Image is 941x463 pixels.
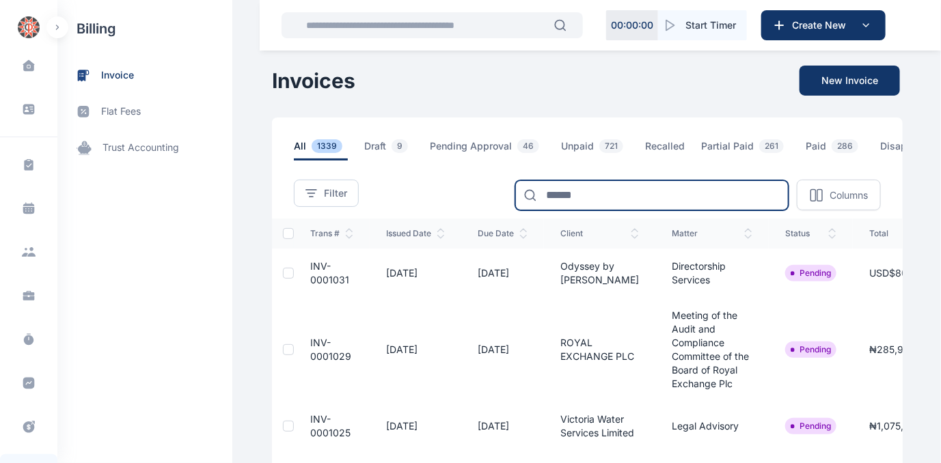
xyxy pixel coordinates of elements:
[672,228,752,239] span: Matter
[312,139,342,153] span: 1339
[294,139,348,160] span: All
[430,139,545,160] span: Pending Approval
[655,298,769,402] td: Meeting of the Audit and Compliance Committee of the Board of Royal Exchange Plc
[645,139,685,160] span: Recalled
[611,18,653,32] p: 00 : 00 : 00
[461,249,544,298] td: [DATE]
[658,10,747,40] button: Start Timer
[370,402,461,451] td: [DATE]
[324,186,347,200] span: Filter
[517,139,539,153] span: 46
[832,139,858,153] span: 286
[370,249,461,298] td: [DATE]
[791,421,831,432] li: Pending
[869,267,928,279] span: USD$806.25
[701,139,806,160] a: Partial Paid261
[797,180,881,210] button: Columns
[701,139,789,160] span: Partial Paid
[869,420,937,432] span: ₦1,075,000.00
[561,139,629,160] span: Unpaid
[364,139,430,160] a: Draft9
[655,249,769,298] td: Directorship Services
[386,228,445,239] span: issued date
[685,18,736,32] span: Start Timer
[791,344,831,355] li: Pending
[645,139,701,160] a: Recalled
[430,139,561,160] a: Pending Approval46
[57,57,232,94] a: invoice
[57,130,232,166] a: trust accounting
[364,139,413,160] span: Draft
[103,141,179,155] span: trust accounting
[272,68,355,93] h1: Invoices
[800,66,900,96] button: New Invoice
[370,298,461,402] td: [DATE]
[461,402,544,451] td: [DATE]
[310,337,351,362] a: INV-0001029
[759,139,784,153] span: 261
[544,402,655,451] td: Victoria Water Services Limited
[101,68,134,83] span: invoice
[294,180,359,207] button: Filter
[806,139,864,160] span: Paid
[560,228,639,239] span: client
[869,343,930,355] span: ₦285,950.00
[761,10,886,40] button: Create New
[655,402,769,451] td: Legal Advisory
[544,249,655,298] td: Odyssey by [PERSON_NAME]
[561,139,645,160] a: Unpaid721
[310,260,349,285] a: INV-0001031
[599,139,623,153] span: 721
[787,18,858,32] span: Create New
[57,94,232,130] a: flat fees
[785,228,836,239] span: status
[392,139,408,153] span: 9
[461,298,544,402] td: [DATE]
[544,298,655,402] td: ROYAL EXCHANGE PLC
[478,228,528,239] span: Due Date
[101,104,141,119] span: flat fees
[791,268,831,279] li: Pending
[806,139,880,160] a: Paid286
[310,228,353,239] span: Trans #
[830,188,868,202] p: Columns
[310,413,351,438] a: INV-0001025
[294,139,364,160] a: All1339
